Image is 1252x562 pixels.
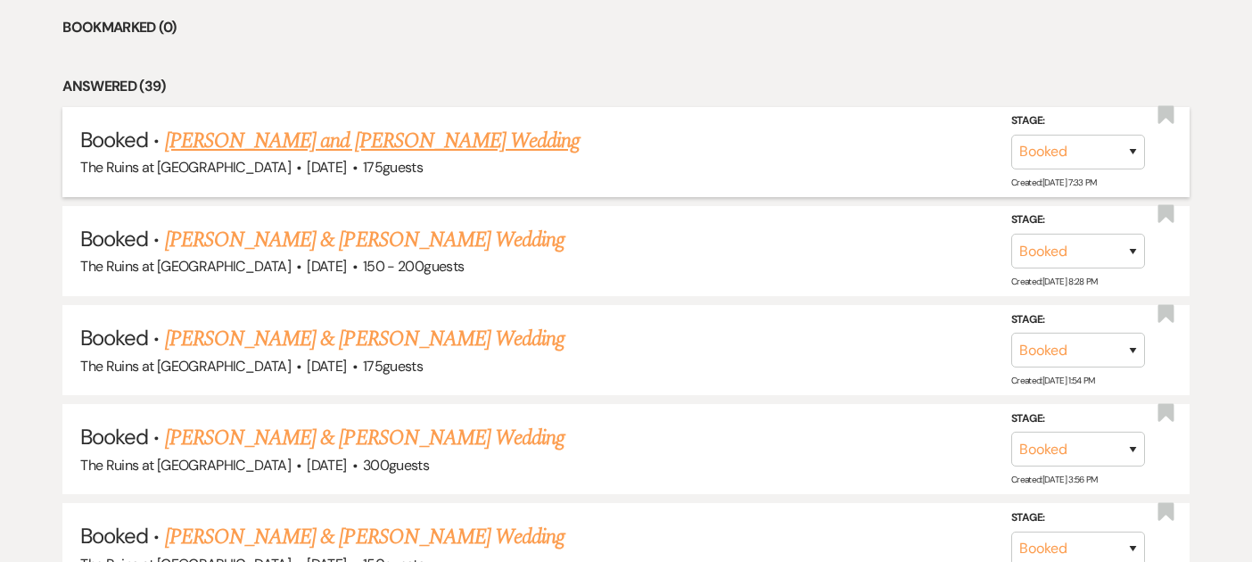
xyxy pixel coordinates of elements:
[62,16,1190,39] li: Bookmarked (0)
[80,522,148,550] span: Booked
[363,456,429,475] span: 300 guests
[80,225,148,252] span: Booked
[307,357,346,376] span: [DATE]
[363,357,423,376] span: 175 guests
[1011,409,1145,429] label: Stage:
[165,224,564,256] a: [PERSON_NAME] & [PERSON_NAME] Wedding
[165,521,564,553] a: [PERSON_NAME] & [PERSON_NAME] Wedding
[165,323,564,355] a: [PERSON_NAME] & [PERSON_NAME] Wedding
[62,75,1190,98] li: Answered (39)
[80,324,148,351] span: Booked
[307,158,346,177] span: [DATE]
[1011,177,1097,188] span: Created: [DATE] 7:33 PM
[1011,474,1098,485] span: Created: [DATE] 3:56 PM
[1011,276,1098,287] span: Created: [DATE] 8:28 PM
[1011,112,1145,131] label: Stage:
[165,422,564,454] a: [PERSON_NAME] & [PERSON_NAME] Wedding
[1011,508,1145,528] label: Stage:
[80,158,291,177] span: The Ruins at [GEOGRAPHIC_DATA]
[165,125,581,157] a: [PERSON_NAME] and [PERSON_NAME] Wedding
[80,357,291,376] span: The Ruins at [GEOGRAPHIC_DATA]
[80,257,291,276] span: The Ruins at [GEOGRAPHIC_DATA]
[363,158,423,177] span: 175 guests
[80,456,291,475] span: The Ruins at [GEOGRAPHIC_DATA]
[1011,211,1145,230] label: Stage:
[80,423,148,450] span: Booked
[363,257,464,276] span: 150 - 200 guests
[307,456,346,475] span: [DATE]
[1011,375,1095,386] span: Created: [DATE] 1:54 PM
[1011,310,1145,330] label: Stage:
[307,257,346,276] span: [DATE]
[80,126,148,153] span: Booked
